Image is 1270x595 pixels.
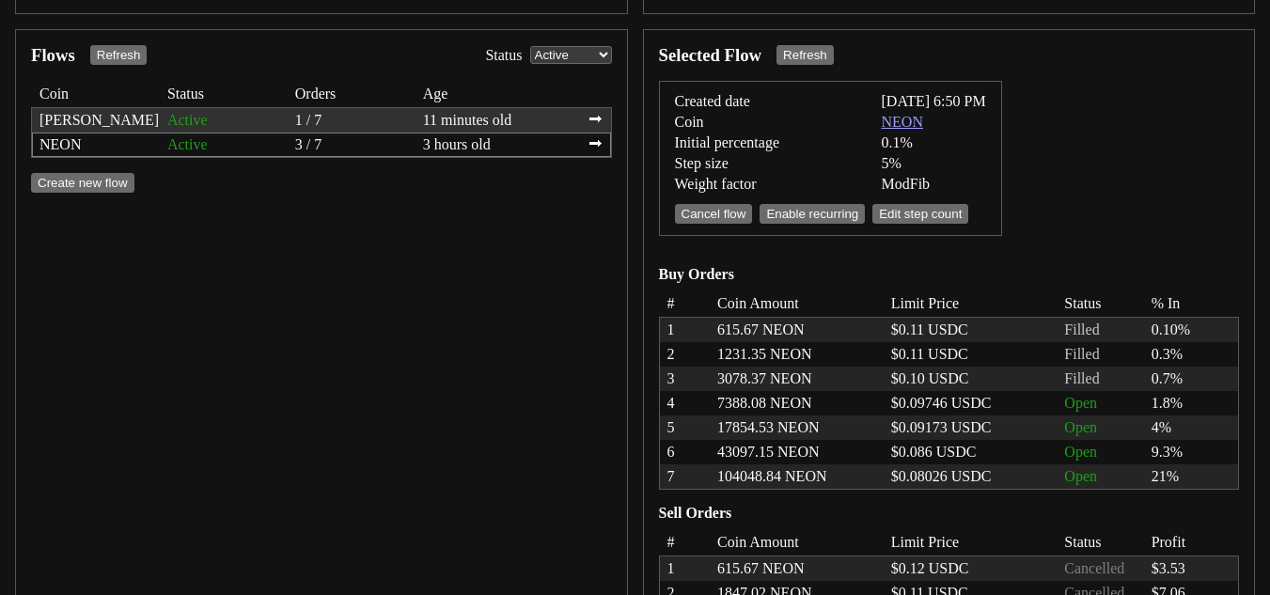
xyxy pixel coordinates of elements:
span: Coin [39,86,152,102]
div: 615.67 NEON [717,318,891,342]
div: 6 [660,440,718,464]
span: Status [167,86,280,102]
div: 1 / 7 [295,112,408,129]
div: Open [1064,415,1151,440]
div: 3078.37 NEON [717,367,891,391]
div: $0.08026 USDC [891,464,1065,489]
b: Buy Orders [659,266,1240,283]
div: $0.09173 USDC [891,415,1065,440]
div: $0.11 USDC [891,318,1065,342]
div: [DATE] 6:50 PM [882,93,986,110]
div: [PERSON_NAME] [39,112,152,129]
span: # [660,295,718,312]
div: 3 hours old [423,136,573,153]
div: 4 [660,391,718,415]
div: 7 [660,464,718,489]
div: $0.11 USDC [891,342,1065,367]
div: Active [167,136,280,153]
div: 0.10% [1152,318,1238,342]
span: Profit [1152,534,1238,551]
h3: Selected Flow [659,45,762,66]
button: Edit step count [872,204,968,224]
b: Sell Orders [659,505,1240,522]
div: 21% [1152,464,1238,489]
div: Cancelled [1064,556,1151,581]
span: % In [1152,295,1238,312]
div: $0.12 USDC [891,556,1065,581]
div: 0.1 % [882,134,986,151]
div: Open [1064,464,1151,489]
div: ⮕ [588,136,604,153]
div: Filled [1064,342,1151,367]
span: Age [423,86,573,102]
div: 4% [1152,415,1238,440]
div: Created date [675,93,844,110]
span: Coin Amount [717,295,891,312]
div: 17854.53 NEON [717,415,891,440]
span: Status [1064,295,1151,312]
div: $0.09746 USDC [891,391,1065,415]
div: NEON [39,136,152,153]
div: 1 [660,556,718,581]
div: 7388.08 NEON [717,391,891,415]
div: 1.8% [1152,391,1238,415]
span: Status [485,47,522,64]
span: Orders [295,86,408,102]
div: Filled [1064,367,1151,391]
h3: Flows [31,45,75,66]
div: 1 [660,318,718,342]
button: Cancel flow [675,204,753,224]
span: Limit Price [891,295,1065,312]
div: Step size [675,155,844,172]
div: 5 [660,415,718,440]
button: Enable recurring [760,204,865,224]
button: Refresh [90,45,148,65]
div: 5 % [882,155,986,172]
div: Coin [675,114,844,131]
div: ⮕ [588,112,604,129]
span: Limit Price [891,534,1065,551]
div: 11 minutes old [423,112,573,129]
div: 2 [660,342,718,367]
div: 104048.84 NEON [717,464,891,489]
div: 0.7% [1152,367,1238,391]
div: ModFib [882,176,986,193]
div: Initial percentage [675,134,844,151]
div: 9.3% [1152,440,1238,464]
div: 43097.15 NEON [717,440,891,464]
div: Weight factor [675,176,844,193]
div: Active [167,112,280,129]
span: # [660,534,718,551]
div: $3.53 [1152,556,1238,581]
div: $0.086 USDC [891,440,1065,464]
div: $0.10 USDC [891,367,1065,391]
div: 0.3% [1152,342,1238,367]
div: Open [1064,440,1151,464]
button: Create new flow [31,173,134,193]
span: Status [1064,534,1151,551]
div: Open [1064,391,1151,415]
a: NEON [882,114,923,131]
div: 1231.35 NEON [717,342,891,367]
div: Filled [1064,318,1151,342]
div: 3 / 7 [295,136,408,153]
button: Refresh [776,45,834,65]
div: 3 [660,367,718,391]
span: Coin Amount [717,534,891,551]
div: 615.67 NEON [717,556,891,581]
